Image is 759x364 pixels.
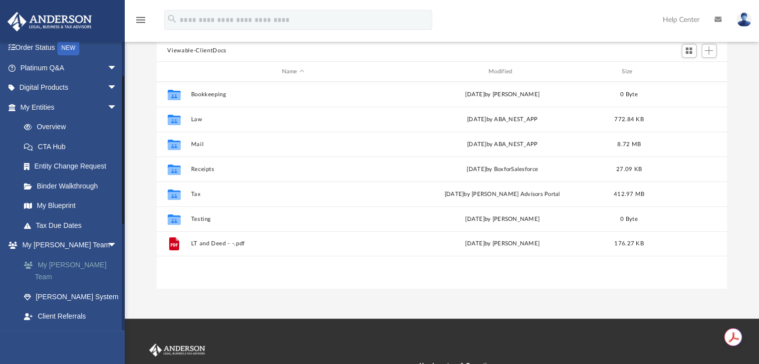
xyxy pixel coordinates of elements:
button: Law [191,116,395,123]
a: Client Referrals [14,307,132,327]
a: Binder Walkthrough [14,176,132,196]
span: 772.84 KB [614,117,643,122]
div: id [161,67,186,76]
img: User Pic [737,12,752,27]
a: My [PERSON_NAME] Team [14,255,132,287]
a: Entity Change Request [14,157,132,177]
button: Viewable-ClientDocs [167,46,226,55]
button: Switch to Grid View [682,44,697,58]
button: Testing [191,216,395,222]
span: 412.97 MB [613,191,644,197]
a: Platinum Q&Aarrow_drop_down [7,58,132,78]
div: [DATE] by [PERSON_NAME] [400,240,604,249]
a: My Entitiesarrow_drop_down [7,97,132,117]
button: More options [677,237,700,252]
button: Tax [191,191,395,197]
div: grid [157,82,728,288]
a: Tax Due Dates [14,215,132,235]
div: [DATE] by [PERSON_NAME] [400,90,604,99]
div: [DATE] by ABA_NEST_APP [400,140,604,149]
i: menu [135,14,147,26]
div: [DATE] by [PERSON_NAME] [400,215,604,224]
a: menu [135,19,147,26]
span: arrow_drop_down [107,97,127,118]
a: Overview [14,117,132,137]
span: 8.72 MB [617,142,641,147]
span: 0 Byte [620,216,638,222]
button: Bookkeeping [191,91,395,98]
span: 27.09 KB [616,167,641,172]
span: arrow_drop_down [107,235,127,256]
div: [DATE] by ABA_NEST_APP [400,115,604,124]
a: [PERSON_NAME] System [14,287,132,307]
button: Mail [191,141,395,148]
span: 176.27 KB [614,241,643,247]
div: [DATE] by BoxforSalesforce [400,165,604,174]
span: arrow_drop_down [107,58,127,78]
div: [DATE] by [PERSON_NAME] Advisors Portal [400,190,604,199]
span: arrow_drop_down [107,326,127,347]
button: LT and Deed - -.pdf [191,241,395,247]
a: CTA Hub [14,137,132,157]
span: 0 Byte [620,92,638,97]
button: Receipts [191,166,395,173]
div: Modified [400,67,605,76]
i: search [167,13,178,24]
a: My Documentsarrow_drop_down [7,326,127,346]
div: Name [190,67,395,76]
div: Size [609,67,649,76]
a: Digital Productsarrow_drop_down [7,78,132,98]
button: Add [702,44,717,58]
div: id [653,67,723,76]
img: Anderson Advisors Platinum Portal [147,344,207,357]
a: My [PERSON_NAME] Teamarrow_drop_down [7,235,132,255]
a: My Blueprint [14,196,127,216]
div: NEW [57,40,79,55]
span: arrow_drop_down [107,78,127,98]
img: Anderson Advisors Platinum Portal [4,12,95,31]
a: Order StatusNEW [7,38,132,58]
